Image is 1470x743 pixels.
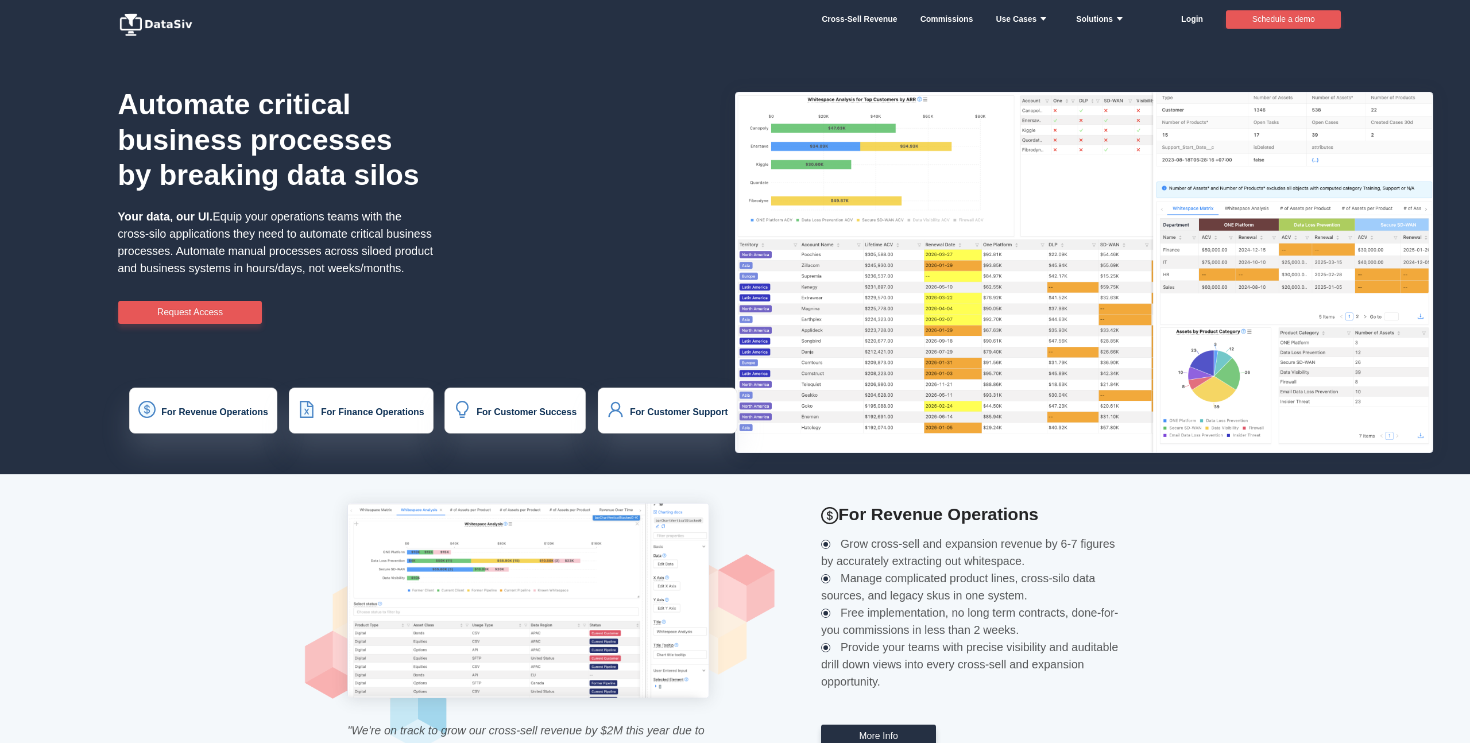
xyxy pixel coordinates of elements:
img: HxQKbKb.png [735,92,1433,453]
i: icon: dollar [821,507,838,524]
i: icon: caret-down [1113,15,1124,23]
a: icon: dollarFor Revenue Operations [138,408,268,418]
a: icon: file-excelFor Finance Operations [298,408,424,418]
span: Manage complicated product lines, cross-silo data sources, and legacy skus in one system. [821,572,1095,602]
h2: For Revenue Operations [821,503,1123,527]
button: icon: bulbFor Customer Success [444,388,586,434]
a: Login [1181,2,1203,36]
img: 0Fgywqd.png [347,503,709,698]
span: Equip your operations teams with the cross-silo applications they need to automate critical busin... [118,210,433,274]
img: logo [118,13,198,36]
i: icon: caret-down [1036,15,1047,23]
strong: Your data, our UI. [118,210,212,223]
button: icon: dollarFor Revenue Operations [129,388,277,434]
button: icon: userFor Customer Support [598,388,737,434]
span: Grow cross-sell and expansion revenue by 6-7 figures by accurately extracting out whitespace. [821,537,1115,567]
h1: Automate critical business processes by breaking data silos [118,87,434,194]
button: Request Access [118,301,262,324]
strong: Solutions [1076,14,1129,24]
strong: Use Cases [996,14,1053,24]
span: Free implementation, no long term contracts, done-for-you commissions in less than 2 weeks. [821,606,1118,636]
a: icon: userFor Customer Support [607,408,728,418]
a: Whitespace [822,2,898,36]
a: icon: bulbFor Customer Success [454,408,577,418]
span: Provide your teams with precise visibility and auditable drill down views into every cross-sell a... [821,641,1118,688]
button: icon: file-excelFor Finance Operations [289,388,434,434]
a: Commissions [920,2,973,36]
button: Schedule a demo [1226,10,1341,29]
